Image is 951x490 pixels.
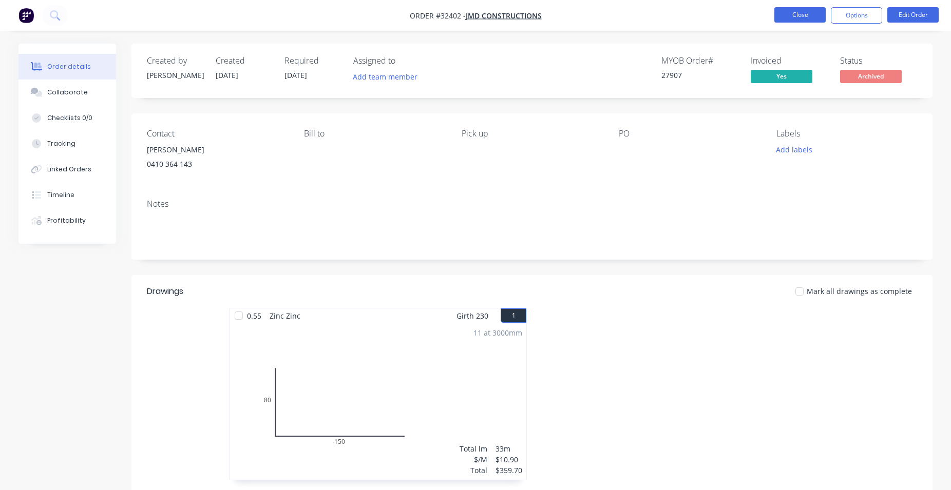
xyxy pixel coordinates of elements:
div: PO [619,129,759,139]
div: [PERSON_NAME] [147,143,288,157]
span: Yes [751,70,812,83]
div: 0410 364 143 [147,157,288,171]
div: Assigned to [353,56,456,66]
div: Drawings [147,285,183,298]
button: Close [774,7,826,23]
div: Checklists 0/0 [47,113,92,123]
button: Order details [18,54,116,80]
span: Mark all drawings as complete [807,286,912,297]
span: Zinc Zinc [265,308,305,323]
div: Invoiced [751,56,828,66]
span: [DATE] [216,70,238,80]
div: 33m [496,443,522,454]
div: Contact [147,129,288,139]
button: Add team member [348,70,423,84]
span: Order #32402 - [410,11,466,21]
button: Collaborate [18,80,116,105]
div: Tracking [47,139,75,148]
div: Timeline [47,190,74,200]
div: MYOB Order # [661,56,738,66]
div: Collaborate [47,88,88,97]
button: Timeline [18,182,116,208]
button: Profitability [18,208,116,233]
div: Status [840,56,917,66]
div: Order details [47,62,91,71]
span: Archived [840,70,902,83]
button: Add team member [353,70,423,84]
div: 27907 [661,70,738,81]
button: Edit Order [887,7,939,23]
div: Created [216,56,272,66]
button: Tracking [18,131,116,156]
div: Total lm [460,443,487,454]
div: Linked Orders [47,165,91,174]
div: Pick up [462,129,602,139]
div: 11 at 3000mm [473,327,522,338]
div: 08015011 at 3000mmTotal lm$/MTotal33m$10.90$359.70 [230,323,526,480]
div: [PERSON_NAME]0410 364 143 [147,143,288,175]
div: [PERSON_NAME] [147,70,203,81]
button: 1 [501,308,526,323]
a: JMD CONSTRUCTIONS [466,11,542,21]
div: $/M [460,454,487,465]
div: Profitability [47,216,86,225]
button: Add labels [770,143,817,156]
button: Options [831,7,882,24]
span: 0.55 [243,308,265,323]
div: $10.90 [496,454,522,465]
img: Factory [18,8,34,23]
span: Girth 230 [457,308,488,323]
div: Created by [147,56,203,66]
button: Linked Orders [18,156,116,182]
div: Total [460,465,487,476]
div: $359.70 [496,465,522,476]
div: Bill to [304,129,445,139]
div: Labels [776,129,917,139]
div: Notes [147,199,917,209]
button: Checklists 0/0 [18,105,116,131]
span: [DATE] [284,70,307,80]
div: Required [284,56,341,66]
